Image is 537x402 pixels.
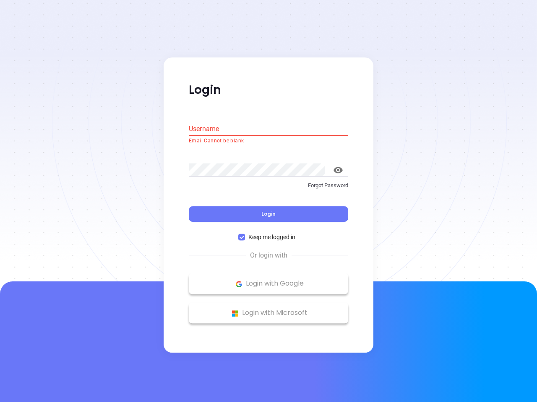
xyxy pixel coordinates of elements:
a: Forgot Password [189,181,348,196]
p: Login [189,82,348,98]
span: Or login with [246,251,292,261]
img: Google Logo [234,279,244,289]
span: Keep me logged in [245,233,299,242]
button: toggle password visibility [328,160,348,180]
p: Login with Google [193,278,344,290]
img: Microsoft Logo [230,308,240,319]
p: Forgot Password [189,181,348,190]
button: Microsoft Logo Login with Microsoft [189,303,348,324]
p: Login with Microsoft [193,307,344,320]
button: Google Logo Login with Google [189,273,348,294]
span: Login [261,211,276,218]
button: Login [189,206,348,222]
p: Email Cannot be blank [189,137,348,145]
